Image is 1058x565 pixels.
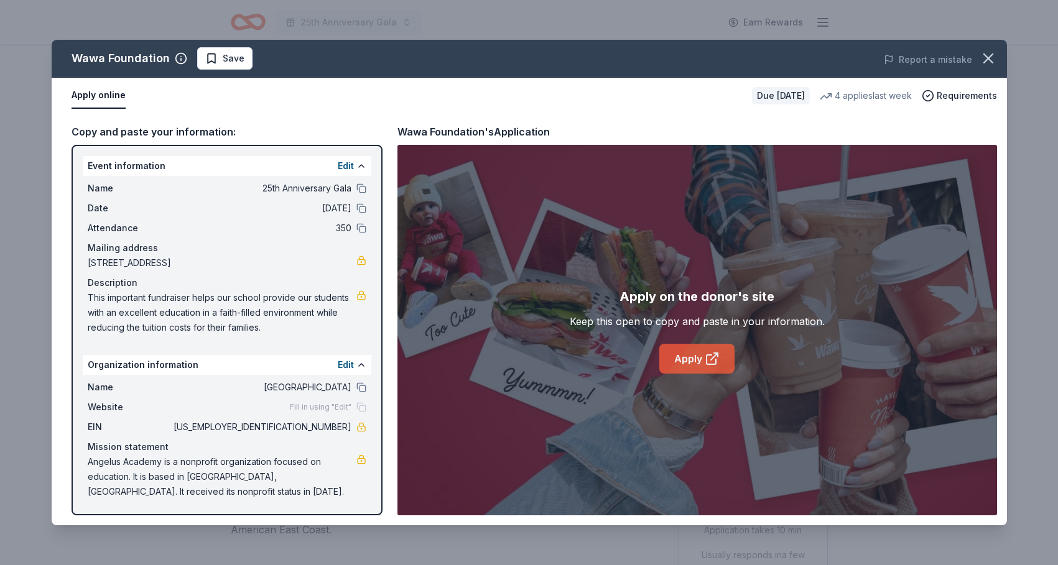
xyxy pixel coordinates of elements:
[72,124,383,140] div: Copy and paste your information:
[72,48,170,68] div: Wawa Foundation
[88,255,356,270] span: [STREET_ADDRESS]
[171,181,351,196] span: 25th Anniversary Gala
[88,290,356,335] span: This important fundraiser helps our school provide our students with an excellent education in a ...
[820,88,912,103] div: 4 applies last week
[922,88,997,103] button: Requirements
[88,241,366,255] div: Mailing address
[171,221,351,236] span: 350
[619,287,774,306] div: Apply on the donor's site
[88,181,171,196] span: Name
[223,51,244,66] span: Save
[290,402,351,412] span: Fill in using "Edit"
[83,156,371,176] div: Event information
[171,420,351,434] span: [US_EMPLOYER_IDENTIFICATION_NUMBER]
[88,400,171,415] span: Website
[88,439,366,454] div: Mission statement
[88,454,356,499] span: Angelus Academy is a nonprofit organization focused on education. It is based in [GEOGRAPHIC_DATA...
[884,52,972,67] button: Report a mistake
[338,158,354,173] button: Edit
[88,420,171,434] span: EIN
[171,201,351,216] span: [DATE]
[197,47,253,70] button: Save
[83,355,371,375] div: Organization information
[659,344,735,374] a: Apply
[338,357,354,372] button: Edit
[752,87,810,104] div: Due [DATE]
[397,124,550,140] div: Wawa Foundation's Application
[570,314,825,329] div: Keep this open to copy and paste in your information.
[88,380,171,395] span: Name
[88,201,171,216] span: Date
[88,221,171,236] span: Attendance
[171,380,351,395] span: [GEOGRAPHIC_DATA]
[937,88,997,103] span: Requirements
[72,83,126,109] button: Apply online
[88,275,366,290] div: Description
